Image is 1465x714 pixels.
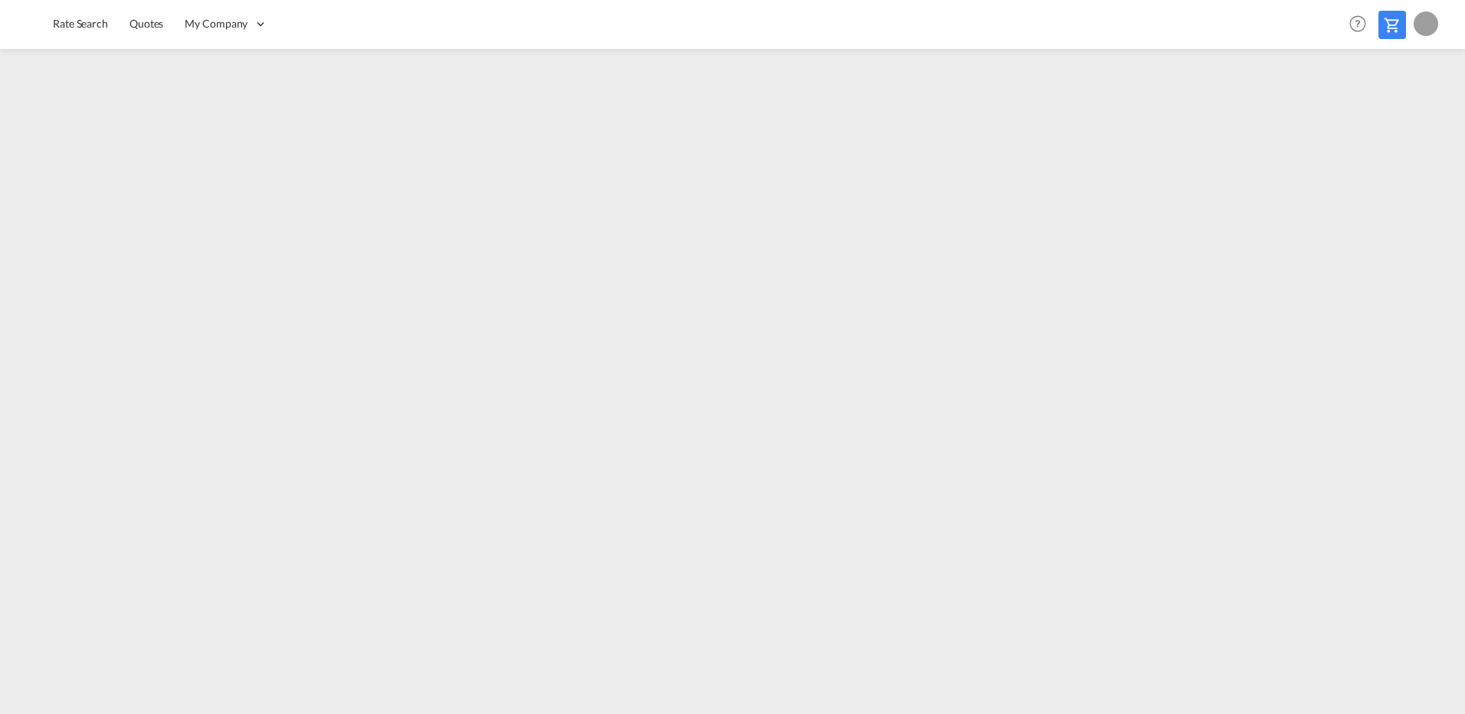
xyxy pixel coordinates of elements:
span: Quotes [129,17,163,30]
span: Help [1345,11,1371,37]
span: My Company [185,16,247,31]
span: Rate Search [53,17,108,30]
div: Help [1345,11,1378,38]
